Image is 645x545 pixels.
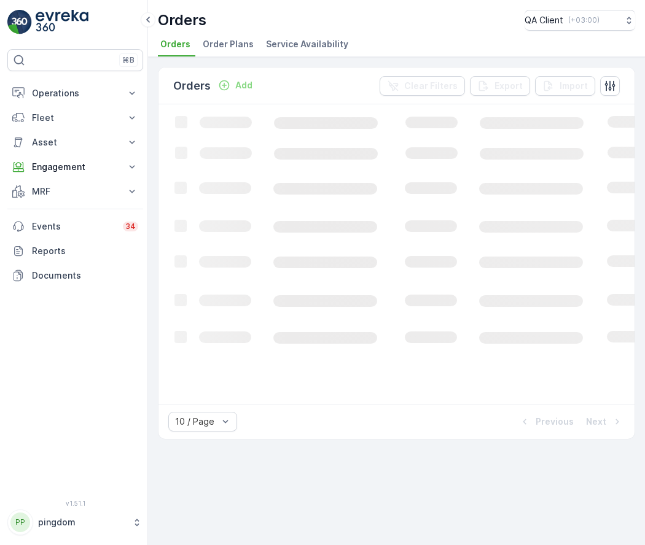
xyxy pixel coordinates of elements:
a: Events34 [7,214,143,239]
button: MRF [7,179,143,204]
p: QA Client [525,14,563,26]
button: Asset [7,130,143,155]
span: Orders [160,38,190,50]
button: Fleet [7,106,143,130]
button: Operations [7,81,143,106]
p: Engagement [32,161,119,173]
button: Export [470,76,530,96]
p: Orders [158,10,206,30]
p: Asset [32,136,119,149]
p: Next [586,416,606,428]
img: logo_light-DOdMpM7g.png [36,10,88,34]
p: Fleet [32,112,119,124]
button: Engagement [7,155,143,179]
p: Reports [32,245,138,257]
p: Add [235,79,252,91]
button: Clear Filters [380,76,465,96]
p: Events [32,220,115,233]
p: Documents [32,269,138,282]
p: Previous [536,416,574,428]
a: Documents [7,263,143,288]
span: Service Availability [266,38,348,50]
p: ⌘B [122,55,135,65]
p: MRF [32,185,119,198]
a: Reports [7,239,143,263]
p: ( +03:00 ) [568,15,600,25]
p: pingdom [38,516,126,528]
span: Order Plans [203,38,254,50]
button: Import [535,76,595,96]
img: logo [7,10,32,34]
div: PP [10,512,30,532]
button: Add [213,78,257,93]
button: QA Client(+03:00) [525,10,635,31]
button: Previous [517,414,575,429]
p: 34 [125,222,136,231]
button: PPpingdom [7,509,143,535]
p: Operations [32,87,119,99]
button: Next [585,414,625,429]
p: Clear Filters [404,80,458,92]
p: Export [495,80,523,92]
p: Import [560,80,588,92]
p: Orders [173,77,211,95]
span: v 1.51.1 [7,500,143,507]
